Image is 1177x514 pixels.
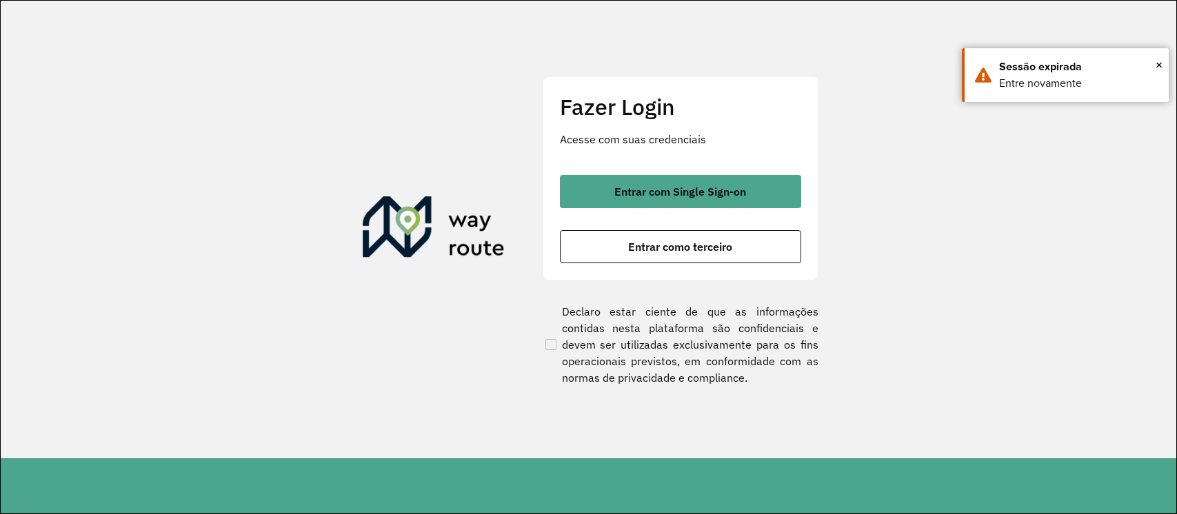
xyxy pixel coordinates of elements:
[560,175,801,208] button: button
[560,230,801,263] button: button
[1156,54,1163,75] span: ×
[614,186,746,197] span: Entrar com Single Sign-on
[543,303,818,386] label: Declaro estar ciente de que as informações contidas nesta plataforma são confidenciais e devem se...
[999,59,1158,75] div: Sessão expirada
[363,196,505,263] img: Roteirizador AmbevTech
[628,241,732,252] span: Entrar como terceiro
[999,75,1158,92] div: Entre novamente
[1156,54,1163,75] button: Close
[560,94,801,120] h2: Fazer Login
[560,131,801,147] p: Acesse com suas credenciais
